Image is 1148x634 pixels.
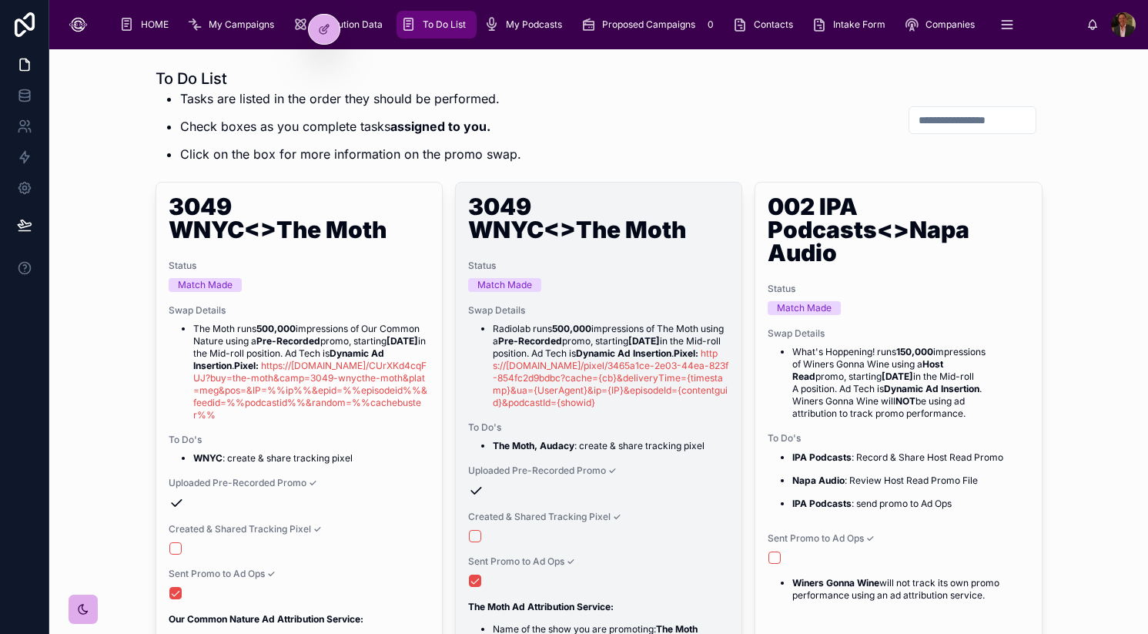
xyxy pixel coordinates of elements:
[169,260,430,272] span: Status
[468,465,729,477] span: Uploaded Pre-Recorded Promo ✓
[807,11,896,39] a: Intake Form
[792,475,845,486] strong: Napa Audio
[169,477,430,489] span: Uploaded Pre-Recorded Promo ✓
[576,11,725,39] a: Proposed Campaigns0
[115,11,179,39] a: HOME
[62,12,95,37] img: App logo
[768,283,1029,295] span: Status
[896,346,933,357] strong: 150,000
[169,195,430,247] h1: 3049 WNYC<>The Moth
[169,613,363,625] strong: Our Common Nature Ad Attribution Service:
[468,304,729,317] span: Swap Details
[792,346,1029,420] li: What's Hoppening! runs impressions of Winers Gonna Wine using a promo, starting in the Mid-roll A...
[468,555,729,568] span: Sent Promo to Ad Ops ✓
[552,323,591,334] strong: 500,000
[792,358,946,382] strong: Host Read
[576,347,671,359] strong: Dynamic Ad Insertion
[193,452,430,465] li: : create & share tracking pixel
[792,577,879,589] strong: Winers Gonna Wine
[895,395,915,407] strong: NOT
[701,15,720,34] div: 0
[387,335,418,347] strong: [DATE]
[180,89,521,108] p: Tasks are listed in the order they should be performed.
[728,11,804,39] a: Contacts
[768,532,1029,545] span: Sent Promo to Ad Ops ✓
[480,11,573,39] a: My Podcasts
[792,498,852,509] strong: IPA Podcasts
[156,68,521,89] h1: To Do List
[468,511,729,523] span: Created & Shared Tracking Pixel ✓
[193,323,430,421] li: The Moth runs impressions of Our Common Nature using a promo, starting in the Mid-roll position. ...
[169,434,430,446] span: To Do's
[468,260,729,272] span: Status
[493,440,729,452] li: : create & share tracking pixel
[193,452,223,464] strong: WNYC
[288,11,393,39] a: Attribution Data
[169,304,430,317] span: Swap Details
[234,360,259,371] strong: Pixel:
[180,145,521,163] p: Click on the box for more information on the promo swap.
[925,18,975,31] span: Companies
[674,347,698,359] strong: Pixel:
[754,18,793,31] span: Contacts
[498,335,562,347] strong: Pre-Recorded
[768,327,1029,340] span: Swap Details
[314,18,383,31] span: Attribution Data
[768,195,1029,270] h1: 002 IPA Podcasts<>Napa Audio
[141,18,169,31] span: HOME
[777,301,832,315] div: Match Made
[792,577,1029,602] li: will not track its own promo performance using an ad attribution service.
[193,347,387,371] strong: Dynamic Ad Insertion
[397,11,477,39] a: To Do List
[768,432,1029,444] span: To Do's
[169,523,430,535] span: Created & Shared Tracking Pixel ✓
[180,117,521,136] p: Check boxes as you complete tasks
[493,440,574,451] strong: The Moth, Audacy
[468,195,729,247] h1: 3049 WNYC<>The Moth
[477,278,532,292] div: Match Made
[256,335,320,347] strong: Pre-Recorded
[628,335,660,347] strong: [DATE]
[792,451,852,463] strong: IPA Podcasts
[178,278,233,292] div: Match Made
[107,8,1086,42] div: scrollable content
[256,323,296,334] strong: 500,000
[468,601,614,612] strong: The Moth Ad Attribution Service:
[882,371,913,382] strong: [DATE]
[833,18,885,31] span: Intake Form
[899,11,986,39] a: Companies
[423,18,466,31] span: To Do List
[792,474,1029,488] p: : Review Host Read Promo File
[493,323,729,409] li: Radiolab runs impressions of The Moth using a promo, starting in the Mid-roll position. Ad Tech is .
[193,360,427,421] a: https://[DOMAIN_NAME]/CUrXKd4cqFUJ?buy=the-moth&camp=3049-wnycthe-moth&plat=meg&pos=&IP=%%ip%%&ep...
[468,421,729,434] span: To Do's
[792,451,1029,465] p: : Record & Share Host Read Promo
[506,18,562,31] span: My Podcasts
[792,497,1029,511] p: : send promo to Ad Ops
[493,347,728,408] a: https://[DOMAIN_NAME]/pixel/3465a1ce-2e03-44ea-823f-854fc2d9bdbc?cache={cb}&deliveryTime={timesta...
[169,568,430,580] span: Sent Promo to Ad Ops ✓
[209,18,274,31] span: My Campaigns
[602,18,695,31] span: Proposed Campaigns
[182,11,285,39] a: My Campaigns
[390,119,490,134] strong: assigned to you.
[884,383,979,394] strong: Dynamic Ad Insertion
